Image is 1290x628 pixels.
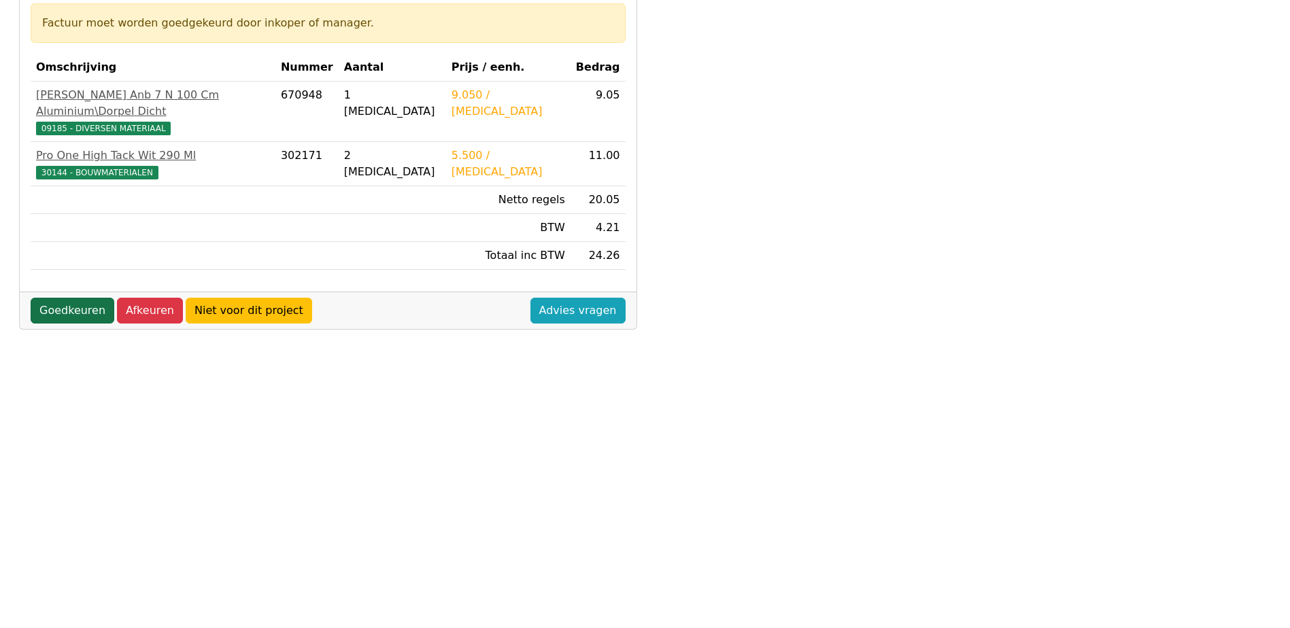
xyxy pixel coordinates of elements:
[36,122,171,135] span: 09185 - DIVERSEN MATERIAAL
[446,242,571,270] td: Totaal inc BTW
[571,214,626,242] td: 4.21
[117,298,183,324] a: Afkeuren
[571,142,626,186] td: 11.00
[452,87,565,120] div: 9.050 / [MEDICAL_DATA]
[275,82,339,142] td: 670948
[36,147,270,180] a: Pro One High Tack Wit 290 Ml30144 - BOUWMATERIALEN
[571,54,626,82] th: Bedrag
[571,82,626,142] td: 9.05
[571,186,626,214] td: 20.05
[344,147,441,180] div: 2 [MEDICAL_DATA]
[36,147,270,164] div: Pro One High Tack Wit 290 Ml
[446,186,571,214] td: Netto regels
[446,214,571,242] td: BTW
[31,54,275,82] th: Omschrijving
[31,298,114,324] a: Goedkeuren
[186,298,312,324] a: Niet voor dit project
[36,87,270,120] div: [PERSON_NAME] Anb 7 N 100 Cm Aluminium\Dorpel Dicht
[344,87,441,120] div: 1 [MEDICAL_DATA]
[530,298,626,324] a: Advies vragen
[339,54,446,82] th: Aantal
[36,166,158,179] span: 30144 - BOUWMATERIALEN
[571,242,626,270] td: 24.26
[452,147,565,180] div: 5.500 / [MEDICAL_DATA]
[275,54,339,82] th: Nummer
[446,54,571,82] th: Prijs / eenh.
[42,15,614,31] div: Factuur moet worden goedgekeurd door inkoper of manager.
[36,87,270,136] a: [PERSON_NAME] Anb 7 N 100 Cm Aluminium\Dorpel Dicht09185 - DIVERSEN MATERIAAL
[275,142,339,186] td: 302171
